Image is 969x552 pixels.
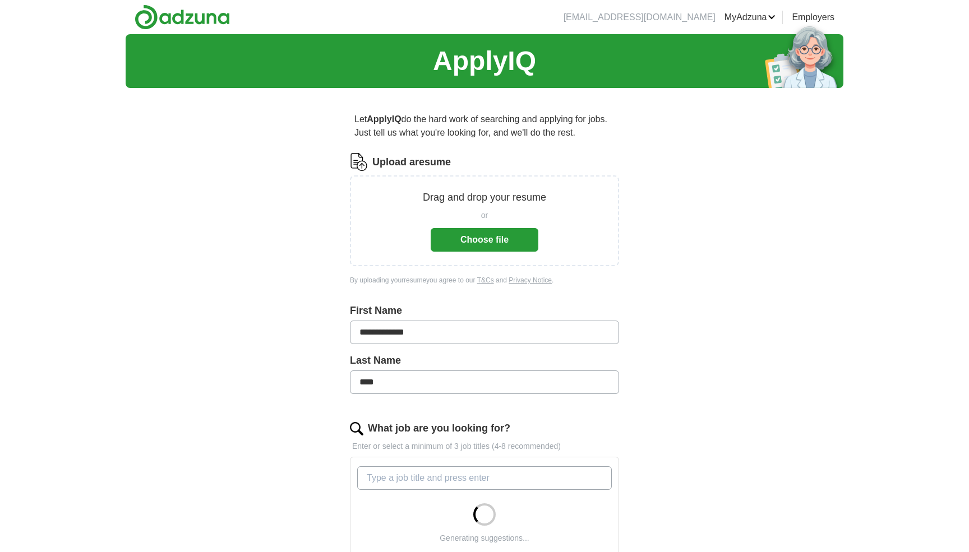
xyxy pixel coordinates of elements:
a: MyAdzuna [725,11,776,24]
img: CV Icon [350,153,368,171]
span: or [481,210,488,221]
img: Adzuna logo [135,4,230,30]
div: Generating suggestions... [440,532,529,544]
li: [EMAIL_ADDRESS][DOMAIN_NAME] [564,11,716,24]
img: search.png [350,422,363,435]
label: First Name [350,303,619,318]
p: Let do the hard work of searching and applying for jobs. Just tell us what you're looking for, an... [350,108,619,144]
button: Choose file [431,228,538,252]
label: What job are you looking for? [368,421,510,436]
a: Employers [792,11,834,24]
label: Last Name [350,353,619,368]
p: Drag and drop your resume [423,190,546,205]
label: Upload a resume [372,155,451,170]
p: Enter or select a minimum of 3 job titles (4-8 recommended) [350,440,619,452]
div: By uploading your resume you agree to our and . [350,275,619,285]
a: Privacy Notice [509,276,552,284]
a: T&Cs [477,276,494,284]
strong: ApplyIQ [367,114,401,124]
input: Type a job title and press enter [357,466,612,490]
h1: ApplyIQ [433,41,536,81]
